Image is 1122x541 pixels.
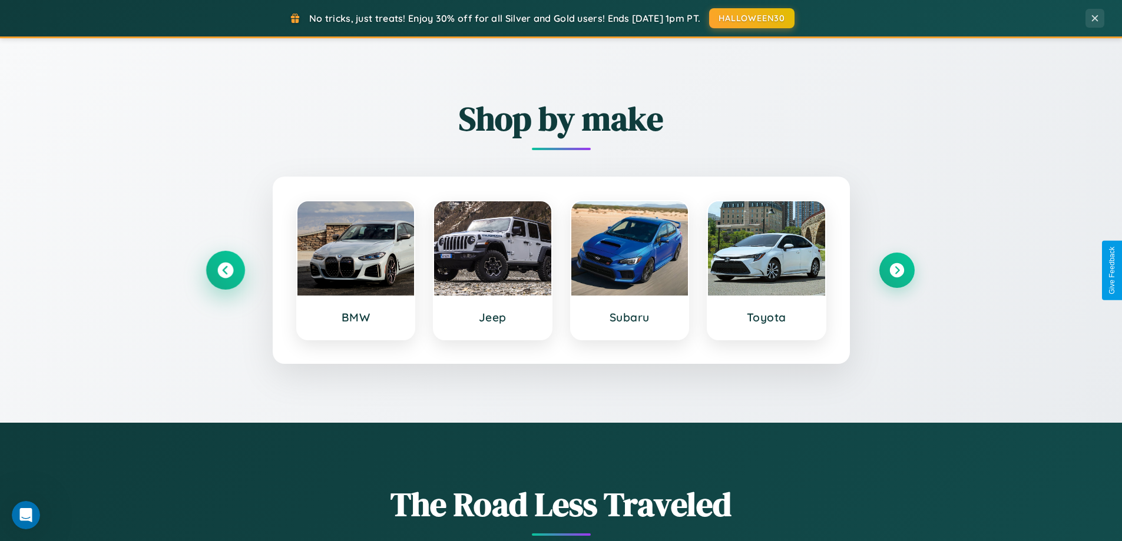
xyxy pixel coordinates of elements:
[709,8,795,28] button: HALLOWEEN30
[309,12,700,24] span: No tricks, just treats! Enjoy 30% off for all Silver and Gold users! Ends [DATE] 1pm PT.
[12,501,40,529] iframe: Intercom live chat
[208,482,915,527] h1: The Road Less Traveled
[309,310,403,324] h3: BMW
[446,310,540,324] h3: Jeep
[1108,247,1116,294] div: Give Feedback
[583,310,677,324] h3: Subaru
[720,310,813,324] h3: Toyota
[208,96,915,141] h2: Shop by make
